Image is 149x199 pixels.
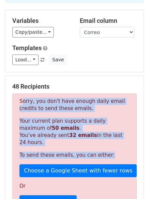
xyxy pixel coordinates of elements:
strong: 50 emails [52,125,79,131]
h5: Email column [80,17,137,25]
a: Copy/paste... [12,27,54,37]
h5: Variables [12,17,70,25]
a: Load... [12,55,39,65]
a: Templates [12,44,42,51]
a: Choose a Google Sheet with fewer rows [19,164,137,177]
button: Save [49,55,67,65]
iframe: Chat Widget [115,166,149,199]
p: Or [19,183,130,190]
p: Your current plan supports a daily maximum of . You've already sent in the last 24 hours. [19,118,130,146]
h5: 48 Recipients [12,83,137,90]
strong: 32 emails [69,132,97,138]
p: To send these emails, you can either: [19,152,130,159]
p: Sorry, you don't have enough daily email credits to send these emails. [19,98,130,112]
